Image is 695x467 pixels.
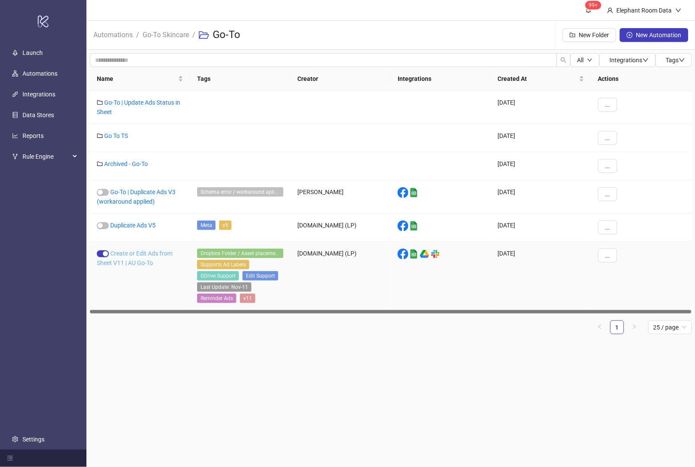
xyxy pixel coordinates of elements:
span: folder-add [570,32,576,38]
button: ... [598,187,617,201]
button: ... [598,249,617,262]
span: ... [605,101,610,108]
span: left [597,324,603,329]
span: ... [605,224,610,231]
th: Created At [491,67,591,91]
div: [PERSON_NAME] [290,180,391,214]
button: ... [598,159,617,173]
div: [DOMAIN_NAME] (LP) [290,242,391,312]
button: ... [598,98,617,112]
a: Automations [92,29,134,39]
th: Tags [190,67,290,91]
span: All [577,57,584,64]
button: ... [598,221,617,234]
span: 25 / page [654,321,687,334]
a: Automations [22,70,57,77]
a: Reports [22,132,44,139]
span: ... [605,252,610,259]
li: / [192,21,195,49]
a: Settings [22,436,45,443]
th: Integrations [391,67,491,91]
span: plus-circle [627,32,633,38]
button: right [628,320,641,334]
span: Created At [498,74,577,83]
span: folder-open [199,30,209,40]
a: Go-To | Duplicate Ads V3 (workaround applied) [97,189,175,205]
span: New Automation [636,32,682,38]
span: down [676,7,682,13]
a: Data Stores [22,112,54,118]
div: [DATE] [491,242,591,312]
span: right [632,324,637,329]
span: bell [586,7,592,13]
span: ... [605,163,610,170]
div: [DATE] [491,214,591,242]
sup: 1748 [586,1,602,10]
th: Creator [290,67,391,91]
span: v11 [240,294,255,303]
button: ... [598,131,617,145]
span: Reminder Ads [197,294,236,303]
span: Tags [666,57,685,64]
button: Tagsdown [656,53,692,67]
button: New Folder [563,28,616,42]
span: menu-fold [7,455,13,461]
div: [DATE] [491,91,591,124]
a: Go-To Skincare [141,29,191,39]
div: Page Size [648,320,692,334]
li: Next Page [628,320,641,334]
th: Name [90,67,190,91]
a: Archived - Go-To [104,160,148,167]
a: Go To TS [104,132,128,139]
span: search [561,57,567,63]
li: 1 [610,320,624,334]
span: user [607,7,613,13]
span: fork [12,154,18,160]
a: Duplicate Ads V5 [110,222,156,229]
li: / [136,21,139,49]
span: v5 [219,221,232,230]
span: Supports Ad Labels [197,260,249,269]
span: folder [97,99,103,106]
span: Schema error / workaround aplied 2024-08-27T10:57+0200 [197,187,284,197]
a: Launch [22,49,43,56]
span: down [679,57,685,63]
span: ... [605,134,610,141]
div: [DATE] [491,152,591,180]
span: Rule Engine [22,148,70,165]
span: folder [97,161,103,167]
span: GDrive Support [197,271,239,281]
span: Last Update: Nov-11 [197,282,252,292]
button: Integrationsdown [599,53,656,67]
div: [DATE] [491,124,591,152]
span: Meta [197,221,216,230]
div: Elephant Room Data [613,6,676,15]
span: down [587,58,593,63]
a: Go-To | Update Ads Status in Sheet [97,99,180,115]
a: Create or Edit Ads from Sheet V11 | AU Go-To [97,250,172,266]
div: [DOMAIN_NAME] (LP) [290,214,391,242]
span: folder [97,133,103,139]
span: ... [605,191,610,198]
span: New Folder [579,32,609,38]
span: Dropbox Folder / Asset placement detection [197,249,284,258]
span: Edit Support [242,271,278,281]
button: left [593,320,607,334]
span: Name [97,74,176,83]
button: New Automation [620,28,689,42]
a: Integrations [22,91,55,98]
th: Actions [591,67,692,91]
div: [DATE] [491,180,591,214]
button: Alldown [571,53,599,67]
span: down [643,57,649,63]
span: Integrations [610,57,649,64]
li: Previous Page [593,320,607,334]
h3: Go-To [213,28,240,42]
a: 1 [611,321,624,334]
